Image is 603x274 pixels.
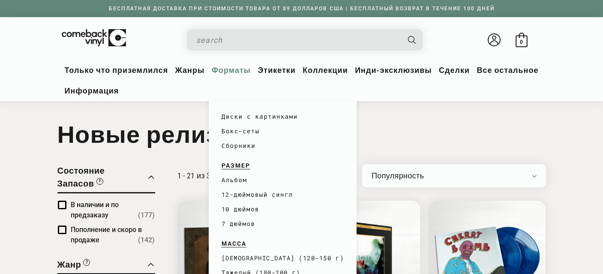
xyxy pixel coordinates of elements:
[355,66,432,75] font: Инди-эксклюзивы
[71,201,119,219] font: В наличии и по предзаказу
[177,171,251,180] font: 1 - 21 из 319 товаров
[138,235,155,245] span: Количество товаров: (142)
[222,176,247,184] font: Альбом
[222,112,298,120] font: Диски с картинками
[196,31,399,49] input: When autocomplete results are available use up and down arrows to review and enter to select
[222,173,344,187] a: Альбом
[222,139,344,153] a: Сборники
[57,259,81,270] font: Жанр
[57,258,90,273] button: Фильтр по жанру
[138,211,155,219] font: (177)
[65,86,119,95] font: Информация
[222,187,344,202] a: 12-дюймовый сингл
[109,6,495,12] font: БЕСПЛАТНАЯ ДОСТАВКА ПРИ СТОИМОСТИ ТОВАРА ОТ 89 ДОЛЛАРОВ США | БЕСПЛАТНЫЙ ВОЗВРАТ В ТЕЧЕНИЕ 100 ДНЕЙ
[222,254,344,262] font: [DEMOGRAPHIC_DATA] (120-150 г)
[57,164,147,192] button: Фильтр по статусу наличия
[222,190,293,199] font: 12-дюймовый сингл
[222,142,255,150] font: Сборники
[65,66,168,75] font: Только что приземлился
[222,205,259,213] font: 10 дюймов
[222,217,344,231] a: 7 дюймов
[71,226,142,244] font: Пополнение и скоро в продаже
[138,210,155,220] span: Количество товаров: (177)
[222,109,344,124] a: Диски с картинками
[57,166,105,189] font: Состояние запасов
[212,66,251,75] font: Форматы
[222,251,344,265] a: [DEMOGRAPHIC_DATA] (120-150 г)
[222,220,255,228] font: 7 дюймов
[138,236,155,244] font: (142)
[303,66,348,75] font: Коллекции
[477,66,538,75] font: Все остальное
[222,124,344,139] a: Бокс-сеты
[175,66,205,75] font: Жанры
[400,29,423,51] button: Поиск
[57,120,240,149] font: Новые релизы
[520,39,523,45] font: 0
[439,66,470,75] font: Сделки
[100,6,503,12] a: БЕСПЛАТНАЯ ДОСТАВКА ПРИ СТОИМОСТИ ТОВАРА ОТ 89 ДОЛЛАРОВ США | БЕСПЛАТНЫЙ ВОЗВРАТ В ТЕЧЕНИЕ 100 ДНЕЙ
[258,66,296,75] font: Этикетки
[222,127,260,135] font: Бокс-сеты
[222,202,344,217] a: 10 дюймов
[187,29,423,51] div: Поиск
